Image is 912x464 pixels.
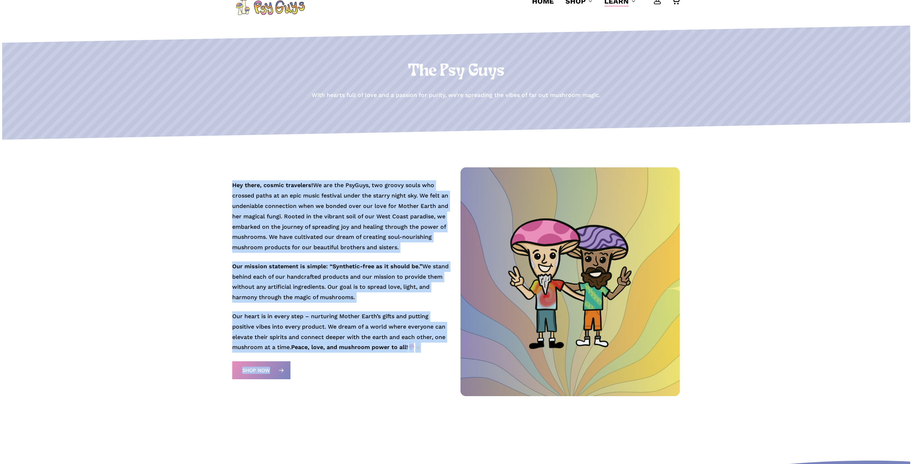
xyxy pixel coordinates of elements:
p: We are the PsyGuys, two groovy souls who crossed paths at an epic music festival under the starry... [232,180,452,261]
p: Our heart is in every step – nurturing Mother Earth’s gifts and putting positive vibes into every... [232,311,452,353]
strong: Hey there, cosmic travelers! [232,182,313,189]
a: Shop Now [232,361,290,379]
img: PsyGuys full body logo [507,217,633,350]
span: Shop Now [242,367,270,374]
p: With hearts full of love and a passion for purity, we’re spreading the vibes of far out mushroom ... [312,90,600,101]
strong: Our mission statement is simple: “Synthetic-free as it should be.” [232,263,422,270]
strong: Peace, love, and mushroom power to all! [291,344,408,351]
img: 🍄 [408,344,414,350]
p: We stand behind each of our handcrafted products and our mission to provide them without any arti... [232,261,452,311]
h1: The Psy Guys [232,61,680,82]
img: ✌️ [415,344,421,350]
